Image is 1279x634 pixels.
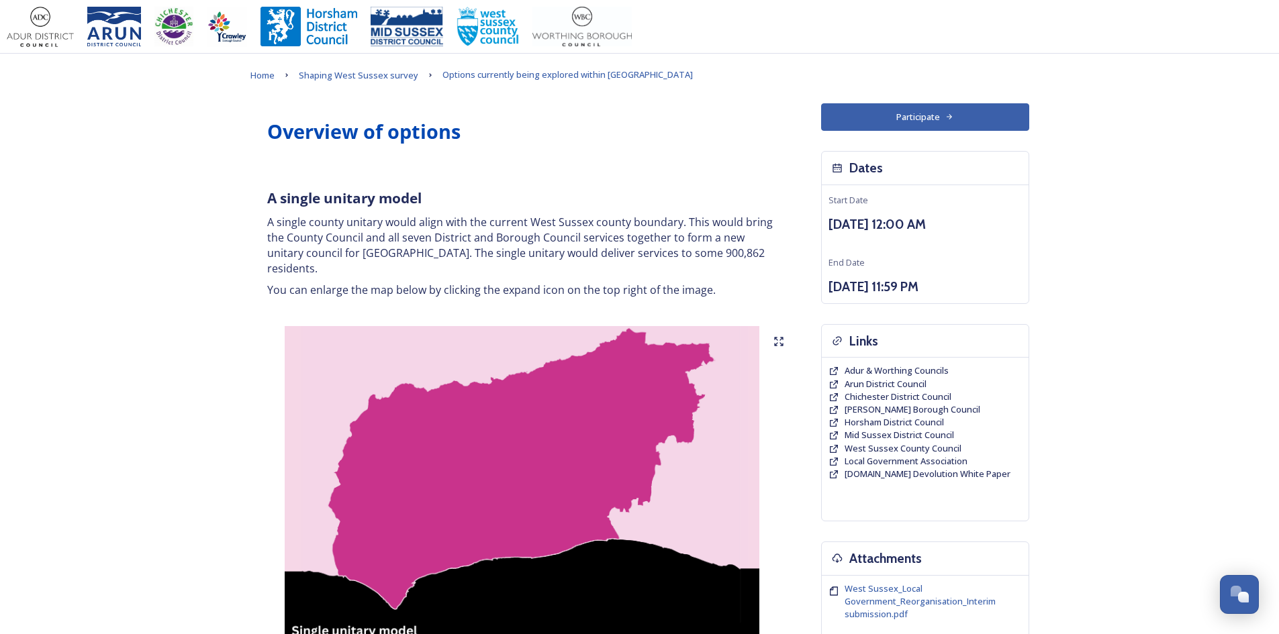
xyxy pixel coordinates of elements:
span: End Date [828,256,865,268]
span: Horsham District Council [845,416,944,428]
a: Shaping West Sussex survey [299,67,418,83]
strong: A single unitary model [267,189,422,207]
img: Crawley%20BC%20logo.jpg [207,7,247,47]
img: Arun%20District%20Council%20logo%20blue%20CMYK.jpg [87,7,141,47]
img: Worthing_Adur%20%281%29.jpg [532,7,632,47]
a: Horsham District Council [845,416,944,429]
a: Mid Sussex District Council [845,429,954,441]
span: [DOMAIN_NAME] Devolution White Paper [845,468,1010,480]
img: CDC%20Logo%20-%20you%20may%20have%20a%20better%20version.jpg [154,7,193,47]
h3: Dates [849,158,883,178]
img: Horsham%20DC%20Logo.jpg [260,7,357,47]
p: A single county unitary would align with the current West Sussex county boundary. This would brin... [267,215,777,276]
a: [DOMAIN_NAME] Devolution White Paper [845,468,1010,480]
span: Local Government Association [845,455,967,467]
h3: Links [849,331,878,351]
a: Home [250,67,275,83]
img: Adur%20logo%20%281%29.jpeg [7,7,74,47]
a: Chichester District Council [845,390,951,403]
span: Mid Sussex District Council [845,429,954,441]
h3: Attachments [849,549,922,568]
span: Shaping West Sussex survey [299,69,418,81]
span: Options currently being explored within [GEOGRAPHIC_DATA] [442,68,693,81]
a: Local Government Association [845,455,967,468]
h3: [DATE] 12:00 AM [828,215,1022,234]
a: [PERSON_NAME] Borough Council [845,403,980,416]
span: West Sussex_Local Government_Reorganisation_Interim submission.pdf [845,582,996,620]
button: Open Chat [1220,575,1259,614]
img: WSCCPos-Spot-25mm.jpg [457,7,520,47]
img: 150ppimsdc%20logo%20blue.png [371,7,443,47]
a: Adur & Worthing Councils [845,364,949,377]
span: Home [250,69,275,81]
a: West Sussex County Council [845,442,961,455]
span: Arun District Council [845,378,927,390]
button: Participate [821,103,1029,131]
span: Chichester District Council [845,390,951,403]
h3: [DATE] 11:59 PM [828,277,1022,297]
p: You can enlarge the map below by clicking the expand icon on the top right of the image. [267,282,777,298]
a: Arun District Council [845,378,927,390]
strong: Overview of options [267,118,461,144]
span: Start Date [828,194,868,206]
